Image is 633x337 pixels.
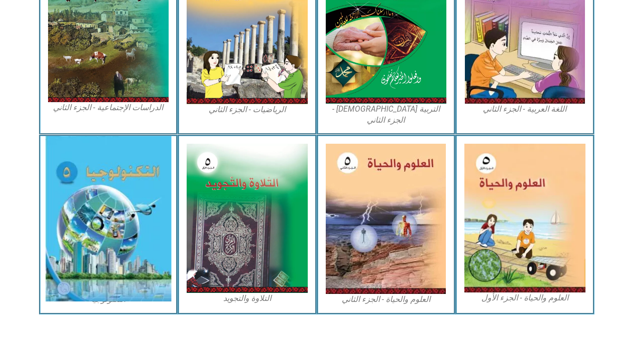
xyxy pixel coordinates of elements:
[187,293,308,304] figcaption: التلاوة والتجويد
[464,104,585,115] figcaption: اللغة العربية - الجزء الثاني
[326,294,447,305] figcaption: العلوم والحياة - الجزء الثاني
[326,104,447,126] figcaption: التربية [DEMOGRAPHIC_DATA] - الجزء الثاني
[464,292,585,303] figcaption: العلوم والحياة - الجزء الأول
[48,102,169,113] figcaption: الدراسات الإجتماعية - الجزء الثاني
[187,104,308,115] figcaption: الرياضيات - الجزء الثاني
